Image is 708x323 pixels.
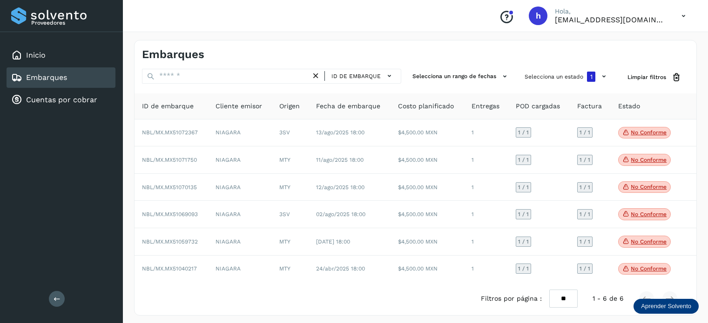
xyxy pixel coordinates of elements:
[31,20,112,26] p: Proveedores
[329,69,397,83] button: ID de embarque
[26,95,97,104] a: Cuentas por cobrar
[481,294,542,303] span: Filtros por página :
[577,101,602,111] span: Factura
[316,238,350,245] span: [DATE] 18:00
[391,146,464,174] td: $4,500.00 MXN
[398,101,454,111] span: Costo planificado
[464,174,508,201] td: 1
[634,299,699,314] div: Aprender Solvento
[316,157,364,163] span: 11/ago/2025 18:00
[518,130,529,135] span: 1 / 1
[272,146,309,174] td: MTY
[627,73,666,81] span: Limpiar filtros
[518,266,529,271] span: 1 / 1
[316,101,380,111] span: Fecha de embarque
[391,228,464,256] td: $4,500.00 MXN
[518,211,529,217] span: 1 / 1
[555,7,667,15] p: Hola,
[316,129,364,136] span: 13/ago/2025 18:00
[580,157,590,163] span: 1 / 1
[580,130,590,135] span: 1 / 1
[272,119,309,147] td: 3SV
[208,201,272,228] td: NIAGARA
[464,228,508,256] td: 1
[7,90,115,110] div: Cuentas por cobrar
[516,101,560,111] span: POD cargadas
[464,256,508,283] td: 1
[316,184,364,191] span: 12/ago/2025 18:00
[391,119,464,147] td: $4,500.00 MXN
[521,69,613,85] button: Selecciona un estado1
[142,211,198,218] span: NBL/MX.MX51069093
[216,101,262,111] span: Cliente emisor
[272,256,309,283] td: MTY
[272,228,309,256] td: MTY
[580,266,590,271] span: 1 / 1
[316,265,365,272] span: 24/abr/2025 18:00
[142,129,198,136] span: NBL/MX.MX51072367
[409,69,513,84] button: Selecciona un rango de fechas
[142,157,197,163] span: NBL/MX.MX51071750
[7,45,115,66] div: Inicio
[641,303,691,310] p: Aprender Solvento
[580,211,590,217] span: 1 / 1
[331,72,381,80] span: ID de embarque
[631,157,667,163] p: No conforme
[631,129,667,136] p: No conforme
[7,67,115,88] div: Embarques
[142,101,194,111] span: ID de embarque
[279,101,300,111] span: Origen
[555,15,667,24] p: hpichardo@karesan.com.mx
[142,184,197,191] span: NBL/MX.MX51070135
[631,184,667,190] p: No conforme
[620,69,689,86] button: Limpiar filtros
[208,146,272,174] td: NIAGARA
[142,265,197,272] span: NBL/MX.MX51040217
[580,185,590,190] span: 1 / 1
[142,48,204,61] h4: Embarques
[464,201,508,228] td: 1
[464,119,508,147] td: 1
[518,239,529,244] span: 1 / 1
[391,201,464,228] td: $4,500.00 MXN
[272,174,309,201] td: MTY
[593,294,624,303] span: 1 - 6 de 6
[316,211,365,218] span: 02/ago/2025 18:00
[208,174,272,201] td: NIAGARA
[631,238,667,245] p: No conforme
[142,238,198,245] span: NBL/MX.MX51059732
[464,146,508,174] td: 1
[518,157,529,163] span: 1 / 1
[26,73,67,82] a: Embarques
[618,101,640,111] span: Estado
[208,119,272,147] td: NIAGARA
[391,174,464,201] td: $4,500.00 MXN
[518,185,529,190] span: 1 / 1
[580,239,590,244] span: 1 / 1
[391,256,464,283] td: $4,500.00 MXN
[208,256,272,283] td: NIAGARA
[472,101,499,111] span: Entregas
[272,201,309,228] td: 3SV
[631,211,667,218] p: No conforme
[590,73,593,80] span: 1
[208,228,272,256] td: NIAGARA
[26,51,46,59] a: Inicio
[631,265,667,272] p: No conforme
